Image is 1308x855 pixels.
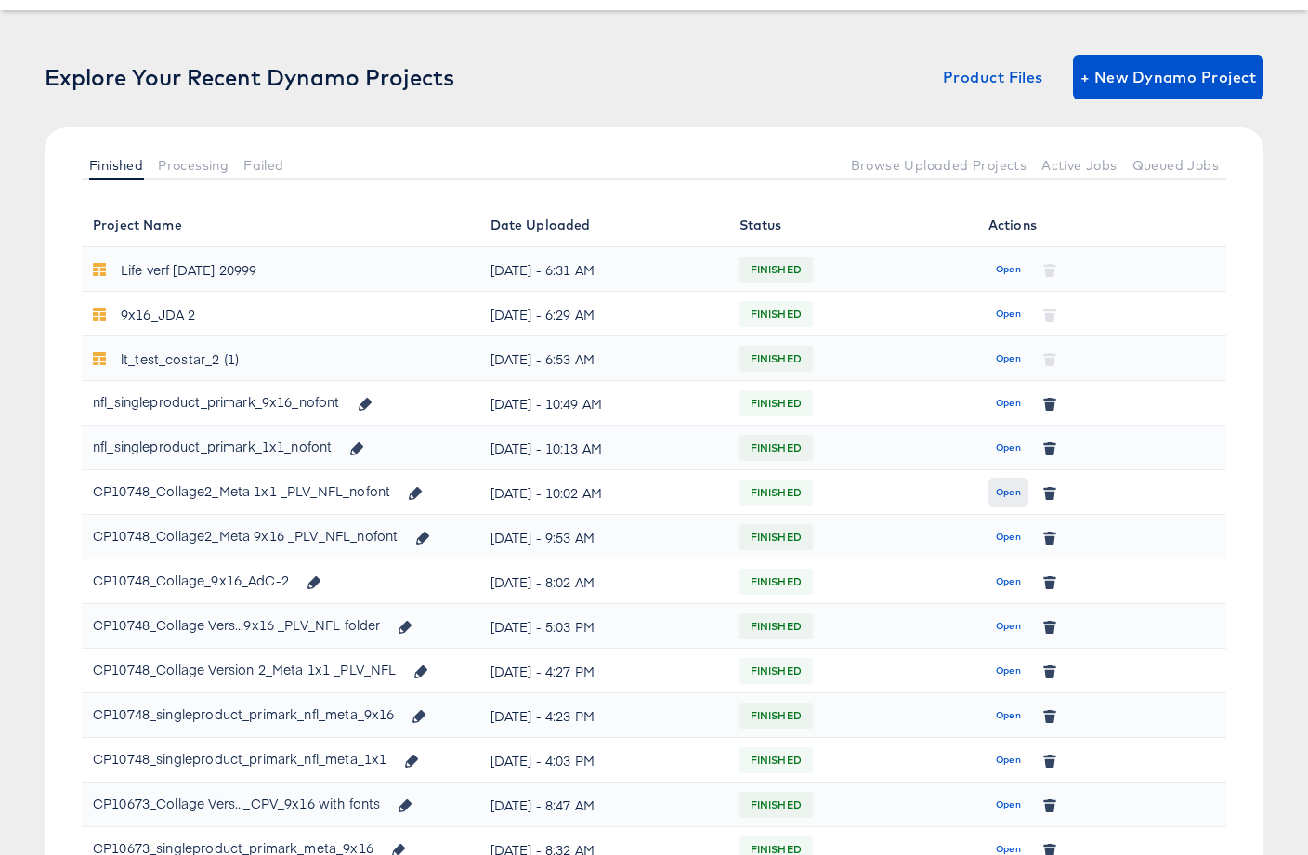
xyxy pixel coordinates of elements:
[996,350,1021,367] span: Open
[93,431,375,463] div: nfl_singleproduct_primark_1x1_nofont
[988,433,1028,463] button: Open
[45,64,454,90] div: Explore Your Recent Dynamo Projects
[996,440,1021,456] span: Open
[490,656,717,686] div: [DATE] - 4:27 PM
[490,790,717,820] div: [DATE] - 8:47 AM
[490,612,717,641] div: [DATE] - 5:03 PM
[988,255,1028,284] button: Open
[943,64,1043,90] span: Product Files
[739,255,813,284] span: FINISHED
[996,306,1021,322] span: Open
[996,752,1021,769] span: Open
[739,745,813,775] span: FINISHED
[490,388,717,418] div: [DATE] - 10:49 AM
[728,203,977,247] th: Status
[996,796,1021,813] span: Open
[739,388,813,418] span: FINISHED
[996,395,1021,412] span: Open
[93,743,430,775] div: CP10748_singleproduct_primark_nfl_meta_1x1
[490,433,717,463] div: [DATE] - 10:13 AM
[93,699,438,730] div: CP10748_singleproduct_primark_nfl_meta_9x16
[158,158,229,173] span: Processing
[996,573,1021,590] span: Open
[988,612,1028,641] button: Open
[988,567,1028,597] button: Open
[996,529,1021,546] span: Open
[490,745,717,775] div: [DATE] - 4:03 PM
[851,158,1027,173] span: Browse Uploaded Projects
[739,344,813,374] span: FINISHED
[996,618,1021,635] span: Open
[490,255,717,284] div: [DATE] - 6:31 AM
[988,701,1028,730] button: Open
[977,203,1226,247] th: Actions
[490,344,717,374] div: [DATE] - 6:53 AM
[93,654,439,686] div: CP10748_Collage Version 2_Meta 1x1 _PLV_NFL
[935,55,1051,99] button: Product Files
[988,656,1028,686] button: Open
[996,484,1021,501] span: Open
[988,478,1028,507] button: Open
[490,299,717,329] div: [DATE] - 6:29 AM
[93,476,434,507] div: CP10748_Collage2_Meta 1x1 _PLV_NFL_nofont
[479,203,728,247] th: Date Uploaded
[490,701,717,730] div: [DATE] - 4:23 PM
[739,790,813,820] span: FINISHED
[93,788,380,818] div: CP10673_Collage Vers..._CPV_9x16 with fonts
[93,520,441,552] div: CP10748_Collage2_Meta 9x16 _PLV_NFL_nofont
[988,388,1028,418] button: Open
[739,433,813,463] span: FINISHED
[1132,158,1219,173] span: Queued Jobs
[739,612,813,641] span: FINISHED
[121,299,196,329] div: 9x16_JDA 2
[490,567,717,597] div: [DATE] - 8:02 AM
[739,522,813,552] span: FINISHED
[82,203,479,247] th: Project Name
[121,255,256,284] div: Life verf [DATE] 20999
[1041,158,1117,173] span: Active Jobs
[739,656,813,686] span: FINISHED
[1080,64,1256,90] span: + New Dynamo Project
[739,567,813,597] span: FINISHED
[996,663,1021,679] span: Open
[996,707,1021,724] span: Open
[490,522,717,552] div: [DATE] - 9:53 AM
[996,261,1021,278] span: Open
[243,158,283,173] span: Failed
[121,344,239,374] div: lt_test_costar_2 (1)
[739,701,813,730] span: FINISHED
[988,344,1028,374] button: Open
[988,299,1028,329] button: Open
[93,565,332,597] div: CP10748_Collage_9x16_AdC-2
[739,299,813,329] span: FINISHED
[89,158,143,173] span: Finished
[739,478,813,507] span: FINISHED
[988,790,1028,820] button: Open
[490,478,717,507] div: [DATE] - 10:02 AM
[988,745,1028,775] button: Open
[988,522,1028,552] button: Open
[1073,55,1263,99] button: + New Dynamo Project
[93,610,380,639] div: CP10748_Collage Vers...9x16 _PLV_NFL folder
[93,387,383,418] div: nfl_singleproduct_primark_9x16_nofont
